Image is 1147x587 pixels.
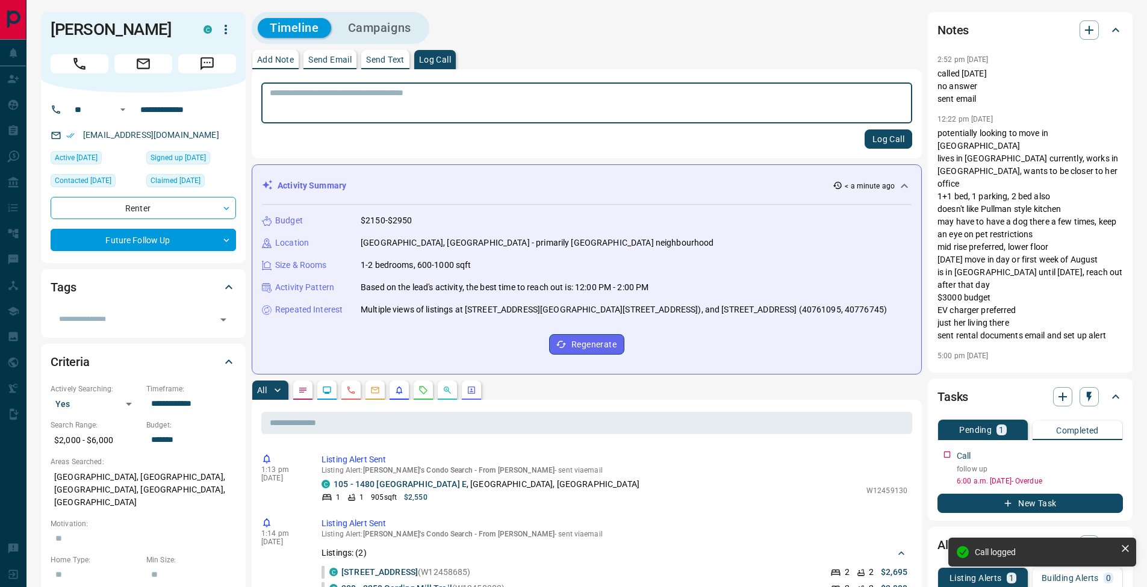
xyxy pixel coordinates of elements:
p: 1 [1009,574,1014,582]
a: [STREET_ADDRESS] [341,567,418,577]
a: 105 - 1480 [GEOGRAPHIC_DATA] E [334,479,467,489]
p: follow up [957,464,1123,474]
p: [DATE] [261,474,303,482]
div: Tags [51,273,236,302]
p: [GEOGRAPHIC_DATA], [GEOGRAPHIC_DATA], [GEOGRAPHIC_DATA], [GEOGRAPHIC_DATA], [GEOGRAPHIC_DATA] [51,467,236,512]
h1: [PERSON_NAME] [51,20,185,39]
div: Notes [937,16,1123,45]
div: Tasks [937,382,1123,411]
p: Location [275,237,309,249]
p: , [GEOGRAPHIC_DATA], [GEOGRAPHIC_DATA] [334,478,639,491]
div: condos.ca [204,25,212,34]
div: Yes [51,394,140,414]
button: Campaigns [336,18,423,38]
p: $2,695 [881,566,907,579]
h2: Notes [937,20,969,40]
p: Repeated Interest [275,303,343,316]
svg: Lead Browsing Activity [322,385,332,395]
p: 1 [336,492,340,503]
p: Based on the lead's activity, the best time to reach out is: 12:00 PM - 2:00 PM [361,281,648,294]
div: Activity Summary< a minute ago [262,175,912,197]
span: Signed up [DATE] [151,152,206,164]
svg: Listing Alerts [394,385,404,395]
div: Wed Oct 08 2025 [51,151,140,168]
button: Log Call [865,129,912,149]
p: Min Size: [146,554,236,565]
p: 1 [999,426,1004,434]
span: Call [51,54,108,73]
svg: Email Verified [66,131,75,140]
p: Completed [1056,426,1099,435]
p: Areas Searched: [51,456,236,467]
p: 0 [1106,574,1111,582]
div: Tue Sep 30 2025 [51,174,140,191]
p: called [DATE] no answer sent email [937,67,1123,105]
p: looking for their mom working with a realtor. [937,364,1123,389]
p: $2,000 - $6,000 [51,430,140,450]
svg: Opportunities [443,385,452,395]
div: condos.ca [329,568,338,576]
div: Renter [51,197,236,219]
p: Size & Rooms [275,259,327,272]
div: Listings: (2) [322,542,907,564]
p: Pending [959,426,992,434]
p: [DATE] [261,538,303,546]
span: Contacted [DATE] [55,175,111,187]
p: 12:22 pm [DATE] [937,115,993,123]
p: Motivation: [51,518,236,529]
p: Listing Alerts [950,574,1002,582]
p: All [257,386,267,394]
p: Listing Alert Sent [322,517,907,530]
p: 6:00 a.m. [DATE] - Overdue [957,476,1123,486]
h2: Tags [51,278,76,297]
p: Log Call [419,55,451,64]
div: Call logged [975,547,1116,557]
p: Send Email [308,55,352,64]
span: Claimed [DATE] [151,175,200,187]
p: Listing Alert : - sent via email [322,466,907,474]
p: Actively Searching: [51,384,140,394]
p: [GEOGRAPHIC_DATA], [GEOGRAPHIC_DATA] - primarily [GEOGRAPHIC_DATA] neighbourhood [361,237,714,249]
div: Future Follow Up [51,229,236,251]
div: Alerts [937,530,1123,559]
p: $2,550 [404,492,427,503]
div: condos.ca [322,480,330,488]
p: 1-2 bedrooms, 600-1000 sqft [361,259,471,272]
p: 5:00 pm [DATE] [937,352,989,360]
span: [PERSON_NAME]'s Condo Search - From [PERSON_NAME] [363,530,555,538]
p: Call [957,450,971,462]
svg: Notes [298,385,308,395]
p: Activity Pattern [275,281,334,294]
div: Criteria [51,347,236,376]
p: Search Range: [51,420,140,430]
p: Listings: ( 2 ) [322,547,367,559]
button: Open [215,311,232,328]
button: Regenerate [549,334,624,355]
button: New Task [937,494,1123,513]
p: Budget [275,214,303,227]
span: [PERSON_NAME]'s Condo Search - From [PERSON_NAME] [363,466,555,474]
a: [EMAIL_ADDRESS][DOMAIN_NAME] [83,130,219,140]
p: 1:13 pm [261,465,303,474]
svg: Emails [370,385,380,395]
p: 2:52 pm [DATE] [937,55,989,64]
p: Activity Summary [278,179,346,192]
div: Sun Nov 27 2022 [146,174,236,191]
p: 2 [845,566,850,579]
p: (W12458685) [341,566,471,579]
p: Send Text [366,55,405,64]
h2: Criteria [51,352,90,371]
svg: Calls [346,385,356,395]
span: Email [114,54,172,73]
p: 905 sqft [371,492,397,503]
p: Listing Alert : - sent via email [322,530,907,538]
p: W12459130 [866,485,907,496]
p: Timeframe: [146,384,236,394]
svg: Agent Actions [467,385,476,395]
p: Listing Alert Sent [322,453,907,466]
svg: Requests [418,385,428,395]
span: Active [DATE] [55,152,98,164]
button: Timeline [258,18,331,38]
p: < a minute ago [845,181,895,191]
h2: Alerts [937,535,969,554]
